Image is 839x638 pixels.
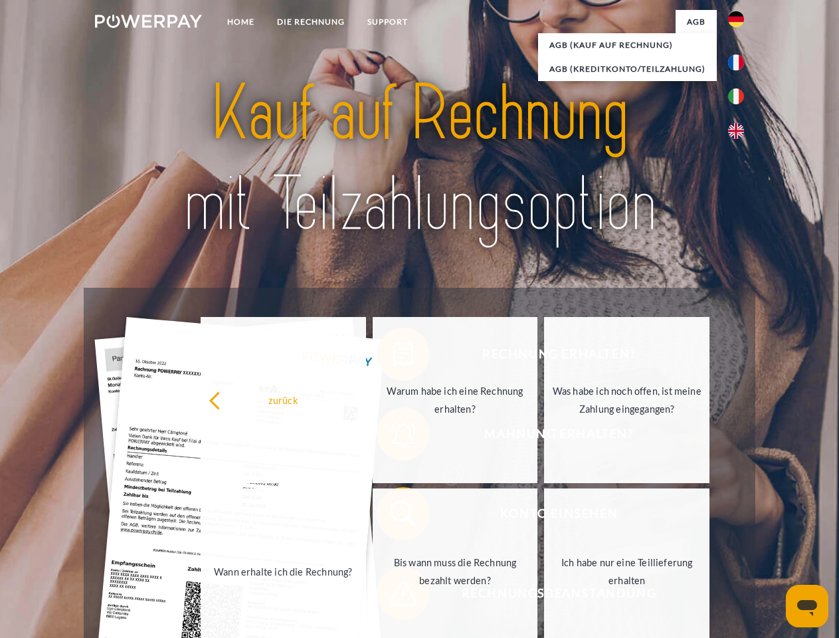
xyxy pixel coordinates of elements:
img: logo-powerpay-white.svg [95,15,202,28]
a: SUPPORT [356,10,419,34]
img: fr [728,54,744,70]
div: Was habe ich noch offen, ist meine Zahlung eingegangen? [552,382,701,418]
img: de [728,11,744,27]
div: Ich habe nur eine Teillieferung erhalten [552,554,701,589]
a: Was habe ich noch offen, ist meine Zahlung eingegangen? [544,317,709,483]
img: title-powerpay_de.svg [127,64,712,255]
iframe: Schaltfläche zum Öffnen des Messaging-Fensters [786,585,828,627]
a: Home [216,10,266,34]
img: it [728,88,744,104]
div: Wann erhalte ich die Rechnung? [209,562,358,580]
a: DIE RECHNUNG [266,10,356,34]
a: AGB (Kreditkonto/Teilzahlung) [538,57,717,81]
a: agb [676,10,717,34]
a: AGB (Kauf auf Rechnung) [538,33,717,57]
div: Warum habe ich eine Rechnung erhalten? [381,382,530,418]
div: Bis wann muss die Rechnung bezahlt werden? [381,554,530,589]
div: zurück [209,391,358,409]
img: en [728,123,744,139]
